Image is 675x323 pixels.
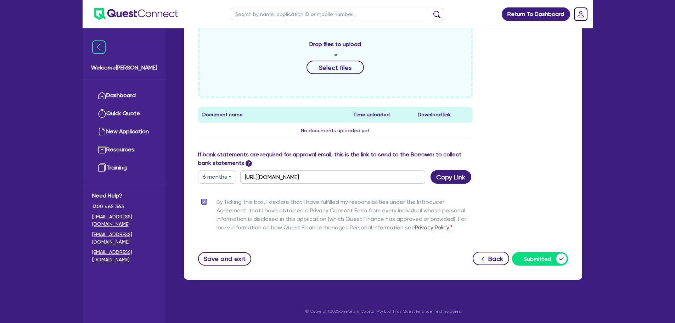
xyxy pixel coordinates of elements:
a: [EMAIL_ADDRESS][DOMAIN_NAME] [92,231,156,246]
th: Download link [414,107,473,123]
label: If bank statements are required for approval email, this is the link to send to the Borrower to c... [198,150,473,167]
a: Dropdown toggle [572,5,590,23]
a: Dashboard [92,87,156,105]
img: icon-menu-close [92,40,106,54]
img: quest-connect-logo-blue [94,8,178,20]
button: Submitted [512,252,568,266]
span: Drop files to upload [309,40,361,49]
img: resources [98,145,106,154]
label: By ticking this box, I declare that I have fulfilled my responsibilities under the Introducer Agr... [216,198,473,235]
input: Search by name, application ID or mobile number... [231,8,443,20]
a: Return To Dashboard [502,7,570,21]
button: Save and exit [198,252,252,266]
a: [EMAIL_ADDRESS][DOMAIN_NAME] [92,249,156,263]
span: or [333,51,337,58]
a: Privacy Policy [415,224,449,231]
img: new-application [98,127,106,136]
a: New Application [92,123,156,141]
button: Select files [306,61,364,74]
span: ? [246,160,252,167]
td: No documents uploaded yet [198,123,473,139]
p: © Copyright 2025 Oneteam Capital Pty Ltd T/as Quest Finance Technologies [179,308,587,314]
button: Back [473,252,509,265]
th: Document name [198,107,349,123]
a: [EMAIL_ADDRESS][DOMAIN_NAME] [92,213,156,228]
a: Training [92,159,156,177]
th: Time uploaded [349,107,414,123]
button: Dropdown toggle [198,170,236,184]
span: Need Help? [92,191,156,200]
span: Welcome [PERSON_NAME] [91,63,157,72]
a: Quick Quote [92,105,156,123]
img: training [98,163,106,172]
span: 1300 465 363 [92,203,156,210]
button: Copy Link [431,170,471,184]
a: Resources [92,141,156,159]
img: quick-quote [98,109,106,118]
